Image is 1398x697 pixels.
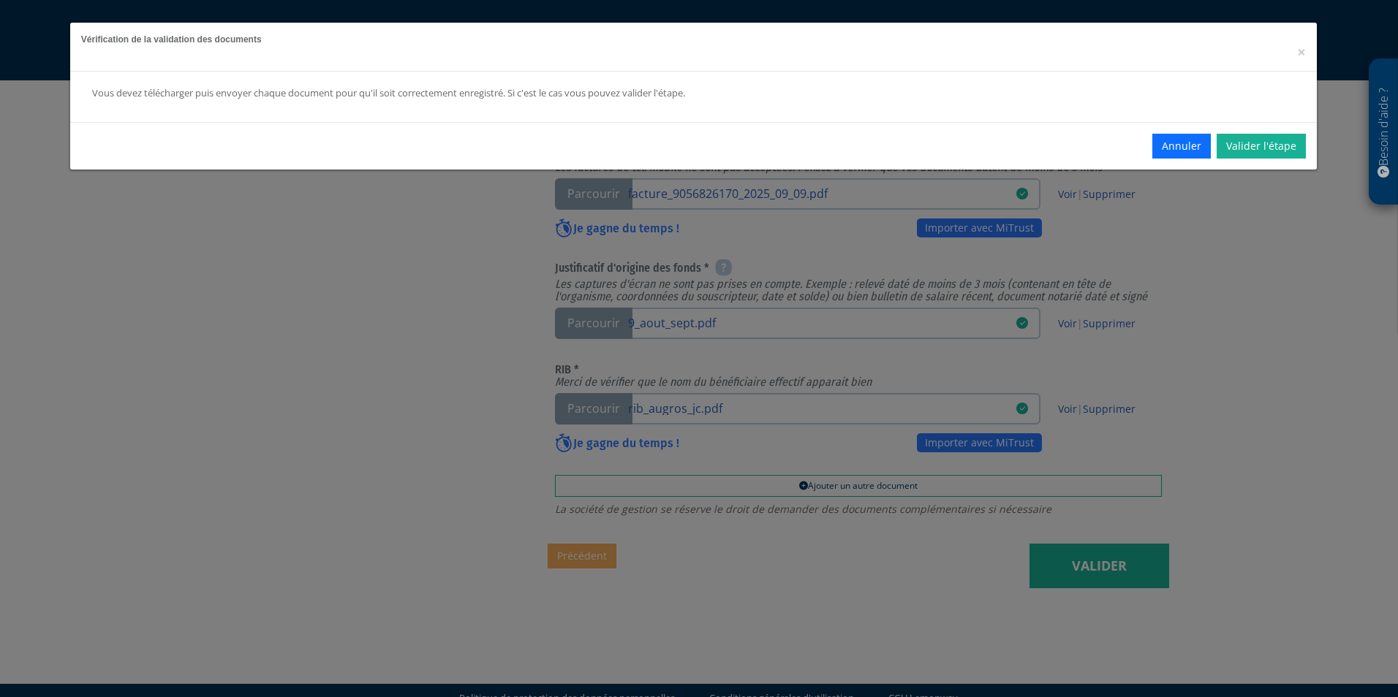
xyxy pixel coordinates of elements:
[92,86,1054,100] div: Vous devez télécharger puis envoyer chaque document pour qu'il soit correctement enregistré. Si c...
[1217,134,1306,159] a: Valider l'étape
[1297,45,1306,60] button: Close
[1152,134,1211,159] button: Annuler
[1297,42,1306,62] span: ×
[1375,66,1392,198] p: Besoin d'aide ?
[81,34,1306,46] h5: Vérification de la validation des documents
